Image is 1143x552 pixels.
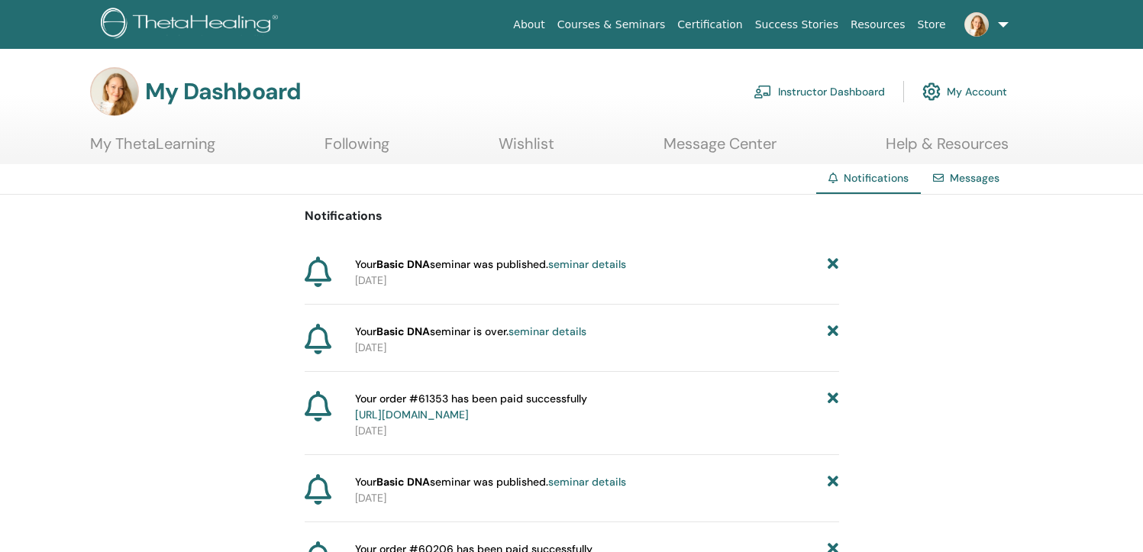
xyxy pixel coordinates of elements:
[671,11,748,39] a: Certification
[145,78,301,105] h3: My Dashboard
[922,75,1007,108] a: My Account
[749,11,844,39] a: Success Stories
[950,171,999,185] a: Messages
[355,474,626,490] span: Your seminar was published.
[355,391,587,423] span: Your order #61353 has been paid successfully
[886,134,1009,164] a: Help & Resources
[844,11,912,39] a: Resources
[355,423,839,439] p: [DATE]
[355,324,586,340] span: Your seminar is over.
[754,75,885,108] a: Instructor Dashboard
[355,273,839,289] p: [DATE]
[376,324,430,338] strong: Basic DNA
[507,11,551,39] a: About
[754,85,772,98] img: chalkboard-teacher.svg
[844,171,909,185] span: Notifications
[551,11,672,39] a: Courses & Seminars
[548,475,626,489] a: seminar details
[355,490,839,506] p: [DATE]
[324,134,389,164] a: Following
[922,79,941,105] img: cog.svg
[376,475,430,489] strong: Basic DNA
[355,257,626,273] span: Your seminar was published.
[90,67,139,116] img: default.jpg
[499,134,554,164] a: Wishlist
[664,134,777,164] a: Message Center
[90,134,215,164] a: My ThetaLearning
[912,11,952,39] a: Store
[964,12,989,37] img: default.jpg
[305,207,839,225] p: Notifications
[355,340,839,356] p: [DATE]
[509,324,586,338] a: seminar details
[355,408,469,421] a: [URL][DOMAIN_NAME]
[101,8,283,42] img: logo.png
[548,257,626,271] a: seminar details
[376,257,430,271] strong: Basic DNA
